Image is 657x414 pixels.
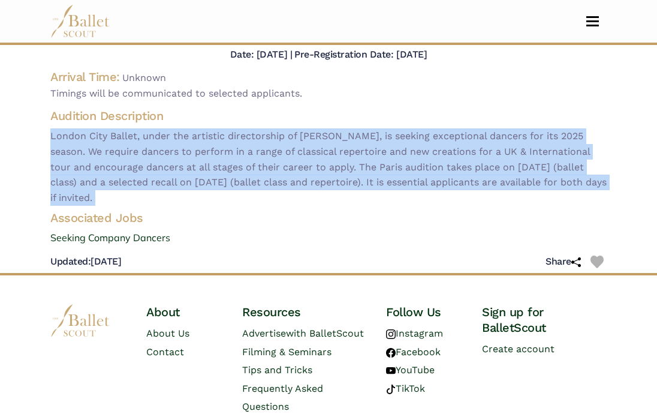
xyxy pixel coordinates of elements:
a: Tips and Tricks [242,364,312,376]
a: Create account [482,343,554,355]
img: facebook logo [386,348,396,358]
img: logo [50,304,110,337]
h4: Arrival Time: [50,70,120,84]
a: Frequently Asked Questions [242,383,323,412]
h4: Sign up for BalletScout [482,304,607,335]
a: Seeking Company Dancers [41,230,616,246]
a: Advertisewith BalletScout [242,328,364,339]
h5: [DATE] [50,256,121,268]
img: youtube logo [386,366,396,376]
a: Contact [146,346,184,358]
a: TikTok [386,383,425,394]
span: with BalletScout [286,328,364,339]
h5: Pre-Registration Date: [DATE] [294,49,427,60]
img: instagram logo [386,329,396,339]
h5: Share [546,256,581,268]
span: Unknown [122,72,166,83]
span: Timings will be communicated to selected applicants. [50,86,607,101]
a: YouTube [386,364,435,376]
h4: Associated Jobs [41,210,616,226]
button: Toggle navigation [578,16,607,27]
span: London City Ballet, under the artistic directorship of [PERSON_NAME], is seeking exceptional danc... [50,128,607,205]
h4: Resources [242,304,367,320]
a: About Us [146,328,189,339]
img: tiktok logo [386,385,396,394]
a: Filming & Seminars [242,346,331,358]
h4: About [146,304,223,320]
span: Updated: [50,256,91,267]
a: Instagram [386,328,443,339]
h4: Follow Us [386,304,463,320]
h5: Date: [DATE] | [230,49,292,60]
h4: Audition Description [50,108,607,124]
a: Facebook [386,346,441,358]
